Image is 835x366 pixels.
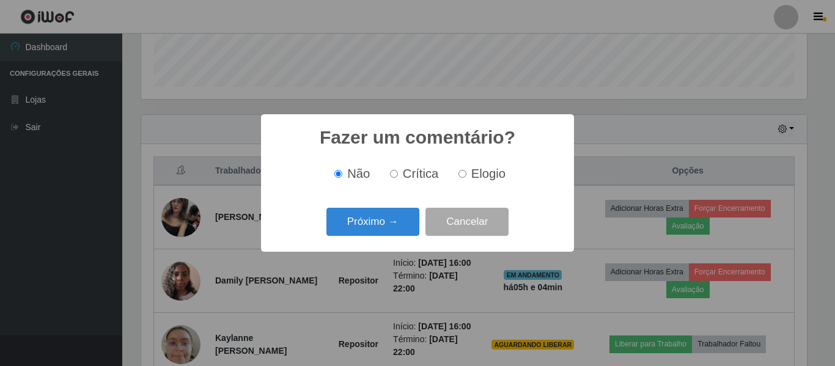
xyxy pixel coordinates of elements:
[320,126,515,148] h2: Fazer um comentário?
[458,170,466,178] input: Elogio
[390,170,398,178] input: Crítica
[403,167,439,180] span: Crítica
[347,167,370,180] span: Não
[334,170,342,178] input: Não
[425,208,509,236] button: Cancelar
[471,167,506,180] span: Elogio
[326,208,419,236] button: Próximo →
